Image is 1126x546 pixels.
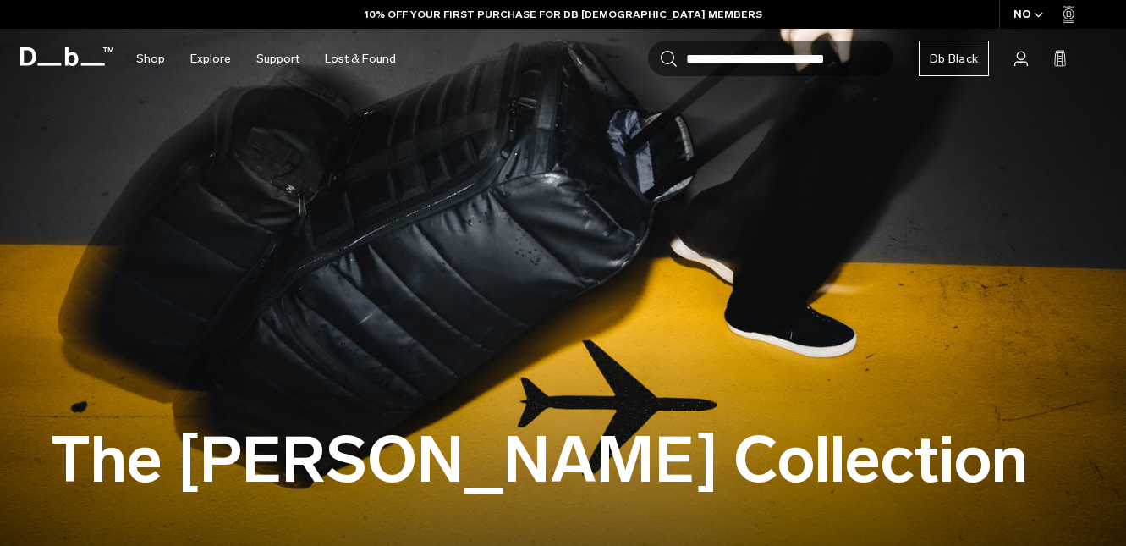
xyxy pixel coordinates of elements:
[136,29,165,89] a: Shop
[190,29,231,89] a: Explore
[919,41,989,76] a: Db Black
[256,29,299,89] a: Support
[325,29,396,89] a: Lost & Found
[124,29,409,89] nav: Main Navigation
[51,426,1028,496] h1: The [PERSON_NAME] Collection
[365,7,762,22] a: 10% OFF YOUR FIRST PURCHASE FOR DB [DEMOGRAPHIC_DATA] MEMBERS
